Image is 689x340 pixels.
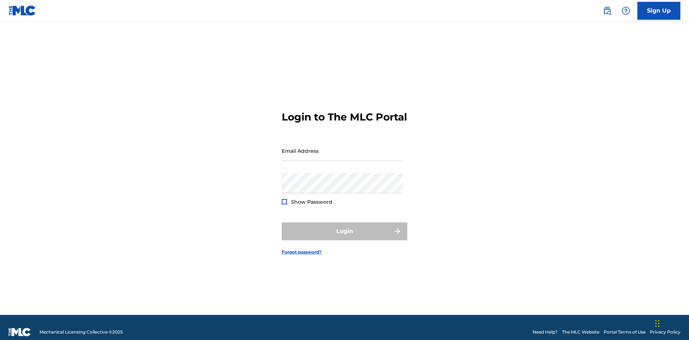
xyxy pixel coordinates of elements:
[282,249,322,255] a: Forgot password?
[655,313,660,334] div: Drag
[9,328,31,336] img: logo
[603,6,611,15] img: search
[291,199,332,205] span: Show Password
[622,6,630,15] img: help
[650,329,680,335] a: Privacy Policy
[562,329,599,335] a: The MLC Website
[653,306,689,340] iframe: Chat Widget
[637,2,680,20] a: Sign Up
[282,111,407,123] h3: Login to The MLC Portal
[600,4,614,18] a: Public Search
[619,4,633,18] div: Help
[39,329,123,335] span: Mechanical Licensing Collective © 2025
[604,329,646,335] a: Portal Terms of Use
[9,5,36,16] img: MLC Logo
[533,329,558,335] a: Need Help?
